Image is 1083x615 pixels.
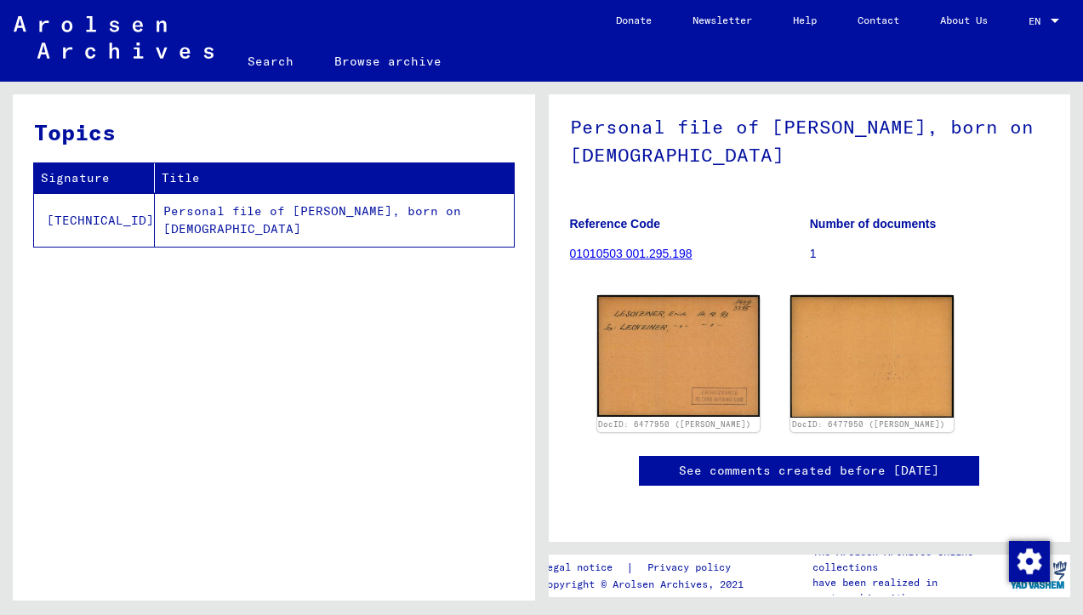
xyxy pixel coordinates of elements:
img: 001.jpg [597,295,761,417]
p: have been realized in partnership with [812,575,1005,606]
a: DocID: 6477950 ([PERSON_NAME]) [598,419,751,429]
a: Legal notice [541,559,626,577]
img: 002.jpg [790,295,954,418]
h1: Personal file of [PERSON_NAME], born on [DEMOGRAPHIC_DATA] [570,88,1050,191]
th: Title [155,163,514,193]
p: Copyright © Arolsen Archives, 2021 [541,577,751,592]
p: The Arolsen Archives online collections [812,544,1005,575]
a: Privacy policy [634,559,751,577]
img: Arolsen_neg.svg [14,16,214,59]
p: 1 [810,245,1049,263]
div: | [541,559,751,577]
h3: Topics [34,116,513,149]
b: Reference Code [570,217,661,231]
a: See comments created before [DATE] [679,462,939,480]
td: [TECHNICAL_ID] [34,193,155,247]
img: yv_logo.png [1006,554,1070,596]
span: EN [1029,15,1047,27]
td: Personal file of [PERSON_NAME], born on [DEMOGRAPHIC_DATA] [155,193,514,247]
img: Change consent [1009,541,1050,582]
a: 01010503 001.295.198 [570,247,693,260]
a: Browse archive [314,41,462,82]
a: DocID: 6477950 ([PERSON_NAME]) [792,419,945,429]
b: Number of documents [810,217,937,231]
th: Signature [34,163,155,193]
a: Search [227,41,314,82]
